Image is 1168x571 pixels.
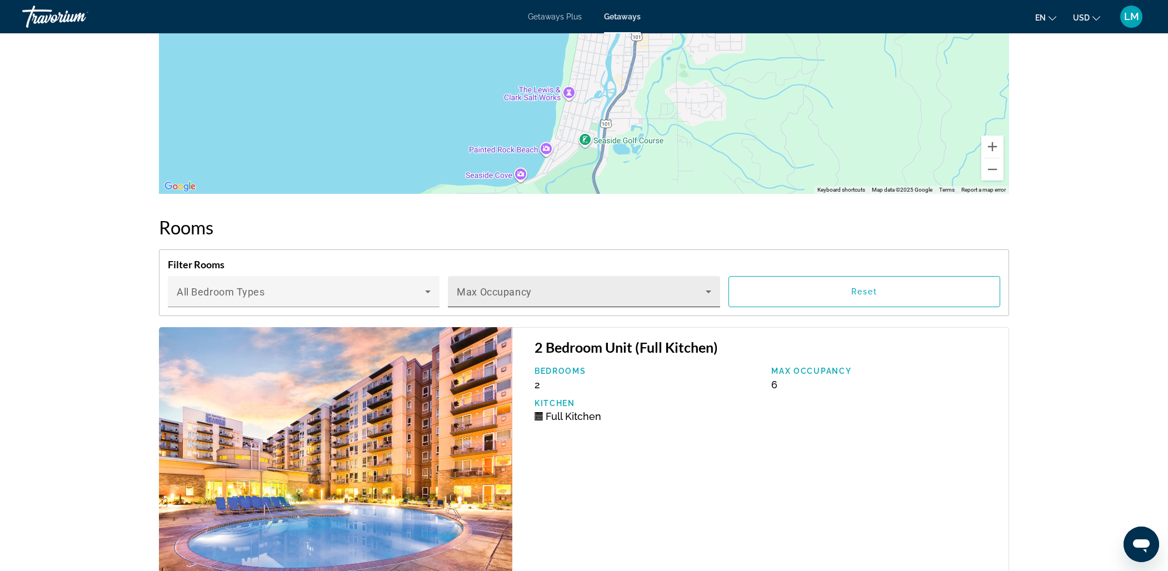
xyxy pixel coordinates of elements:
a: Travorium [22,2,133,31]
button: Change currency [1073,9,1100,26]
a: Getaways [604,12,641,21]
span: 2 [535,379,540,390]
span: Full Kitchen [546,410,601,422]
span: 6 [771,379,777,390]
a: Open this area in Google Maps (opens a new window) [162,179,198,194]
button: Reset [728,276,1000,307]
button: Zoom in [981,136,1004,158]
h4: Filter Rooms [168,258,1000,271]
iframe: Button to launch messaging window [1124,527,1159,562]
button: User Menu [1117,5,1146,28]
button: Zoom out [981,158,1004,181]
span: USD [1073,13,1090,22]
a: Terms (opens in new tab) [939,187,955,193]
a: Getaways Plus [528,12,582,21]
span: All Bedroom Types [177,286,265,298]
span: en [1035,13,1046,22]
p: Kitchen [535,399,761,408]
p: Max Occupancy [771,367,997,375]
img: Google [162,179,198,194]
span: LM [1124,11,1139,22]
h3: 2 Bedroom Unit (Full Kitchen) [535,339,997,355]
span: Reset [851,287,878,296]
button: Keyboard shortcuts [817,186,865,194]
p: Bedrooms [535,367,761,375]
a: Report a map error [961,187,1006,193]
span: Map data ©2025 Google [872,187,932,193]
span: Max Occupancy [457,286,531,298]
h2: Rooms [159,216,1009,238]
button: Change language [1035,9,1056,26]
